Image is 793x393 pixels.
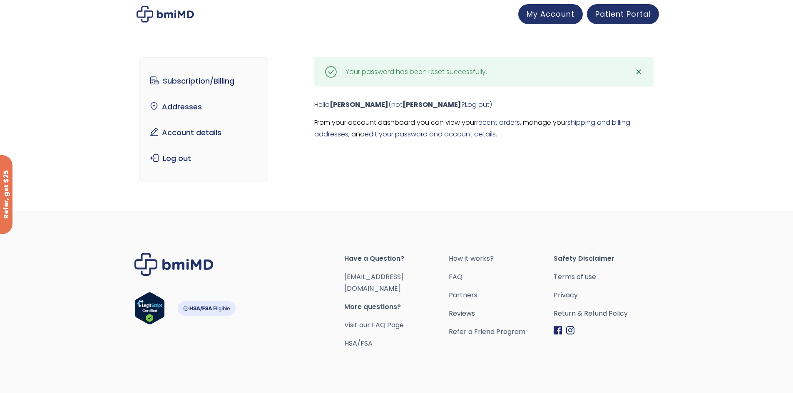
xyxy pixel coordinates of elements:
[134,253,214,276] img: Brand Logo
[554,326,562,335] img: Facebook
[365,129,496,139] a: edit your password and account details
[587,4,659,24] a: Patient Portal
[134,292,165,325] img: Verify Approval for www.bmimd.com
[403,100,461,109] strong: [PERSON_NAME]
[518,4,583,24] a: My Account
[330,100,388,109] strong: [PERSON_NAME]
[595,9,651,19] span: Patient Portal
[344,301,449,313] span: More questions?
[449,289,554,301] a: Partners
[554,271,659,283] a: Terms of use
[344,339,373,348] a: HSA/FSA
[554,253,659,264] span: Safety Disclaimer
[346,66,487,78] div: Your password has been reset successfully.
[635,66,642,78] span: ✕
[554,289,659,301] a: Privacy
[476,118,520,127] a: recent orders
[146,124,261,141] a: Account details
[566,326,574,335] img: Instagram
[449,271,554,283] a: FAQ
[554,308,659,319] a: Return & Refund Policy
[449,253,554,264] a: How it works?
[146,150,261,167] a: Log out
[314,117,654,140] p: From your account dashboard you can view your , manage your , and .
[465,100,490,109] a: Log out
[314,99,654,111] p: Hello (not ? )
[146,72,261,90] a: Subscription/Billing
[449,326,554,338] a: Refer a Friend Program
[146,98,261,116] a: Addresses
[631,64,647,80] a: ✕
[344,253,449,264] span: Have a Question?
[139,57,268,182] nav: Account pages
[527,9,574,19] span: My Account
[134,292,165,329] a: Verify LegitScript Approval for www.bmimd.com
[449,308,554,319] a: Reviews
[344,272,404,293] a: [EMAIL_ADDRESS][DOMAIN_NAME]
[137,6,194,22] img: My account
[177,301,236,316] img: HSA-FSA
[344,320,404,330] a: Visit our FAQ Page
